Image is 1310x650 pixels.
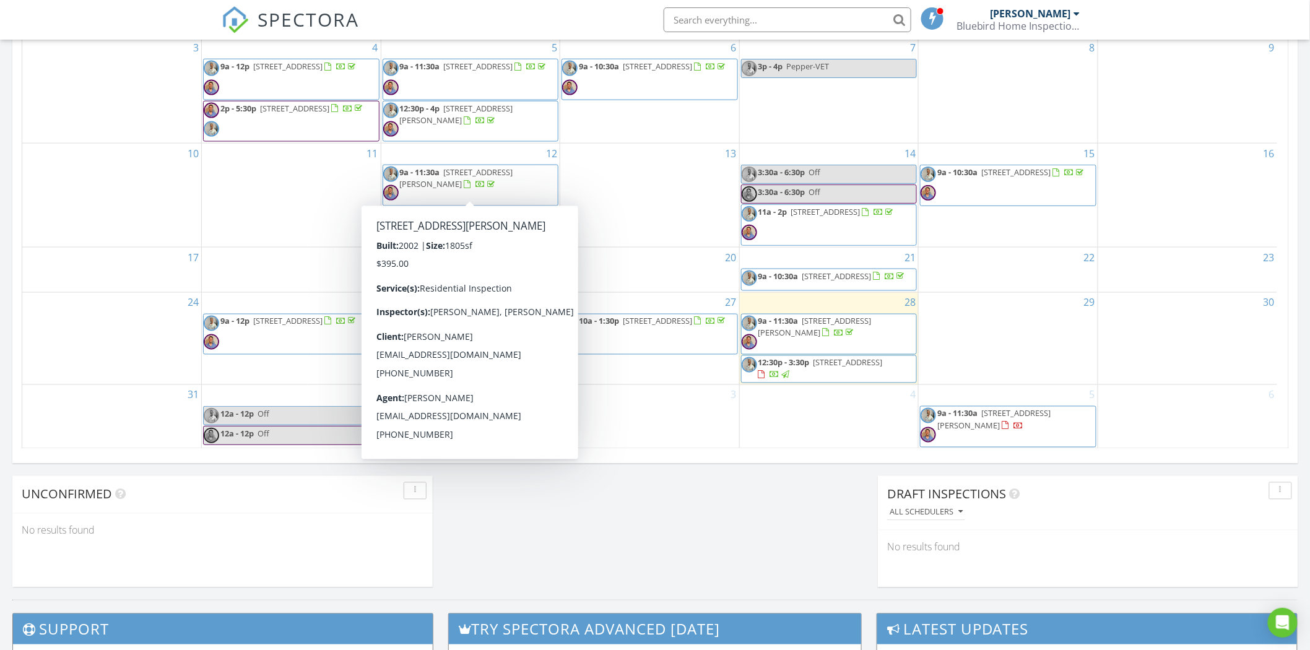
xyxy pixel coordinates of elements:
[623,316,692,327] span: [STREET_ADDRESS]
[549,385,560,405] a: Go to September 2, 2025
[365,248,381,267] a: Go to August 18, 2025
[956,20,1080,32] div: Bluebird Home Inspections, LLC
[758,316,872,339] a: 9a - 11:30a [STREET_ADDRESS][PERSON_NAME]
[937,408,1051,431] a: 9a - 11:30a [STREET_ADDRESS][PERSON_NAME]
[222,6,249,33] img: The Best Home Inspection Software - Spectora
[22,38,202,144] td: Go to August 3, 2025
[204,408,219,423] img: profile_2.jpg
[383,80,399,95] img: jacob.jpg
[22,292,202,385] td: Go to August 24, 2025
[253,61,323,72] span: [STREET_ADDRESS]
[370,385,381,405] a: Go to September 1, 2025
[1098,144,1277,247] td: Go to August 16, 2025
[560,247,740,292] td: Go to August 20, 2025
[887,505,965,521] button: All schedulers
[739,144,919,247] td: Go to August 14, 2025
[920,165,1096,206] a: 9a - 10:30a [STREET_ADDRESS]
[908,385,918,405] a: Go to September 4, 2025
[381,385,560,449] td: Go to September 2, 2025
[220,61,249,72] span: 9a - 12p
[758,206,896,217] a: 11a - 2p [STREET_ADDRESS]
[365,293,381,313] a: Go to August 25, 2025
[220,61,358,72] a: 9a - 12p [STREET_ADDRESS]
[902,293,918,313] a: Go to August 28, 2025
[381,247,560,292] td: Go to August 19, 2025
[1098,385,1277,449] td: Go to September 6, 2025
[878,531,1298,564] div: No results found
[220,428,254,439] span: 12a - 12p
[203,314,380,355] a: 9a - 12p [STREET_ADDRESS]
[562,80,578,95] img: jacob.jpg
[1261,144,1277,163] a: Go to August 16, 2025
[22,144,202,247] td: Go to August 10, 2025
[758,167,805,178] span: 3:30a - 6:30p
[741,355,917,383] a: 12:30p - 3:30p [STREET_ADDRESS]
[400,61,549,72] a: 9a - 11:30a [STREET_ADDRESS]
[739,38,919,144] td: Go to August 7, 2025
[400,103,513,126] a: 12:30p - 4p [STREET_ADDRESS][PERSON_NAME]
[758,271,799,282] span: 9a - 10:30a
[902,248,918,267] a: Go to August 21, 2025
[400,167,513,189] span: [STREET_ADDRESS][PERSON_NAME]
[908,38,918,58] a: Go to August 7, 2025
[1268,608,1298,638] div: Open Intercom Messenger
[258,6,359,32] span: SPECTORA
[739,385,919,449] td: Go to September 4, 2025
[791,206,861,217] span: [STREET_ADDRESS]
[919,247,1098,292] td: Go to August 22, 2025
[758,61,783,72] span: 3p - 4p
[1267,385,1277,405] a: Go to September 6, 2025
[22,385,202,449] td: Go to August 31, 2025
[220,408,254,419] span: 12a - 12p
[729,38,739,58] a: Go to August 6, 2025
[560,385,740,449] td: Go to September 3, 2025
[22,247,202,292] td: Go to August 17, 2025
[185,144,201,163] a: Go to August 10, 2025
[383,165,559,206] a: 9a - 11:30a [STREET_ADDRESS][PERSON_NAME]
[920,406,1096,447] a: 9a - 11:30a [STREET_ADDRESS][PERSON_NAME]
[204,316,219,331] img: profile_2.jpg
[13,614,433,644] h3: Support
[739,292,919,385] td: Go to August 28, 2025
[560,38,740,144] td: Go to August 6, 2025
[12,514,433,547] div: No results found
[742,271,757,286] img: profile_2.jpg
[202,385,381,449] td: Go to September 1, 2025
[919,292,1098,385] td: Go to August 29, 2025
[742,186,757,202] img: jacob.jpg
[623,61,692,72] span: [STREET_ADDRESS]
[1087,385,1098,405] a: Go to September 5, 2025
[921,408,936,423] img: profile_2.jpg
[758,186,805,197] span: 3:30a - 6:30p
[742,316,757,331] img: profile_2.jpg
[887,486,1007,503] span: Draft Inspections
[1082,293,1098,313] a: Go to August 29, 2025
[400,167,513,189] a: 9a - 11:30a [STREET_ADDRESS][PERSON_NAME]
[787,61,830,72] span: Pepper-VET
[809,167,821,178] span: Off
[919,38,1098,144] td: Go to August 8, 2025
[579,316,727,327] a: 10a - 1:30p [STREET_ADDRESS]
[562,59,738,100] a: 9a - 10:30a [STREET_ADDRESS]
[400,61,440,72] span: 9a - 11:30a
[579,316,619,327] span: 10a - 1:30p
[381,292,560,385] td: Go to August 26, 2025
[921,167,936,182] img: profile_2.jpg
[937,167,1086,178] a: 9a - 10:30a [STREET_ADDRESS]
[937,167,978,178] span: 9a - 10:30a
[741,269,917,291] a: 9a - 10:30a [STREET_ADDRESS]
[549,38,560,58] a: Go to August 5, 2025
[185,293,201,313] a: Go to August 24, 2025
[877,614,1297,644] h3: Latest Updates
[921,185,936,201] img: jacob.jpg
[365,144,381,163] a: Go to August 11, 2025
[400,167,440,178] span: 9a - 11:30a
[544,144,560,163] a: Go to August 12, 2025
[544,293,560,313] a: Go to August 26, 2025
[22,486,112,503] span: Unconfirmed
[383,185,399,201] img: jacob.jpg
[383,59,559,100] a: 9a - 11:30a [STREET_ADDRESS]
[758,271,907,282] a: 9a - 10:30a [STREET_ADDRESS]
[544,248,560,267] a: Go to August 19, 2025
[258,428,269,439] span: Off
